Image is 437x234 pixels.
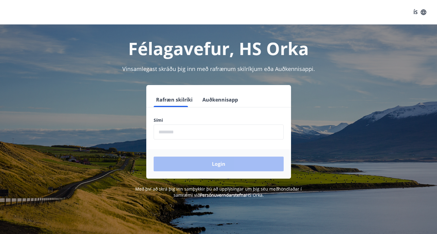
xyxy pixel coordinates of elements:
h1: Félagavefur, HS Orka [7,37,430,60]
button: Rafræn skilríki [154,92,195,107]
a: Persónuverndarstefna [200,192,246,198]
button: ÍS [410,7,430,18]
label: Sími [154,117,284,123]
button: Auðkennisapp [200,92,240,107]
span: Með því að skrá þig inn samþykkir þú að upplýsingar um þig séu meðhöndlaðar í samræmi við HS Orka. [135,186,302,198]
span: Vinsamlegast skráðu þig inn með rafrænum skilríkjum eða Auðkennisappi. [122,65,315,72]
